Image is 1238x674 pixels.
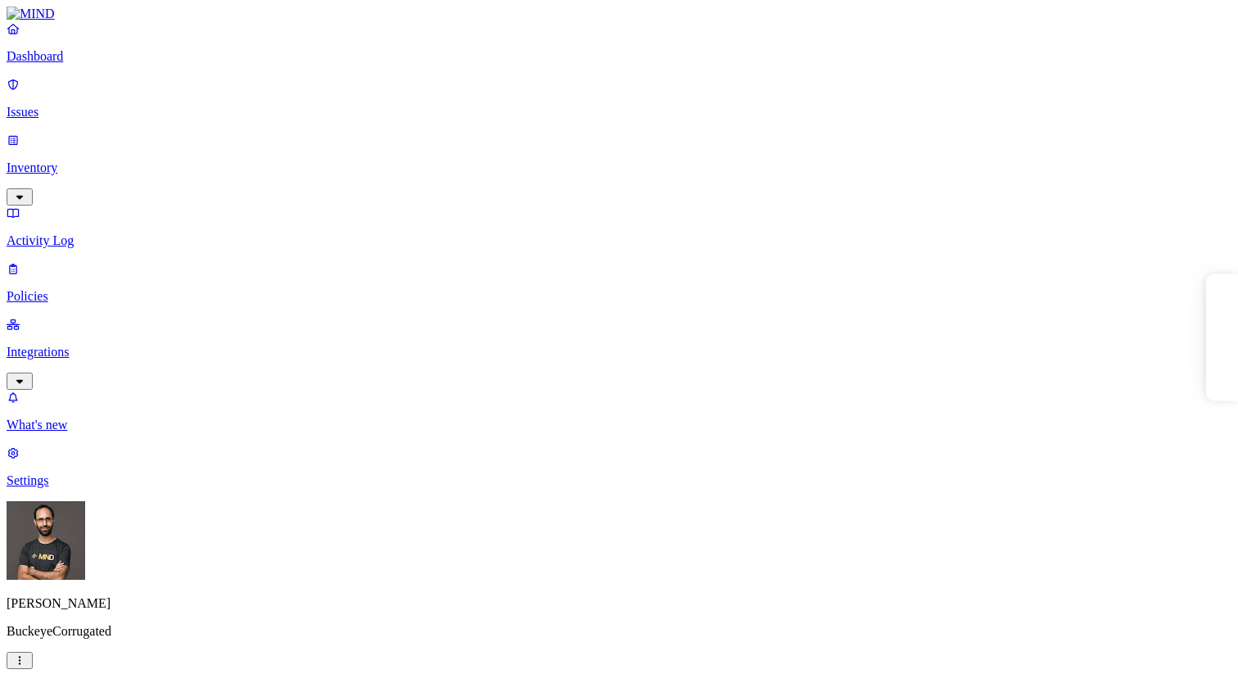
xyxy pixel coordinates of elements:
p: What's new [7,418,1231,432]
img: MIND [7,7,55,21]
a: Policies [7,261,1231,304]
p: Policies [7,289,1231,304]
a: Issues [7,77,1231,120]
a: Inventory [7,133,1231,203]
a: What's new [7,390,1231,432]
p: Inventory [7,161,1231,175]
p: BuckeyeCorrugated [7,624,1231,639]
p: [PERSON_NAME] [7,596,1231,611]
a: Activity Log [7,206,1231,248]
p: Issues [7,105,1231,120]
a: Settings [7,446,1231,488]
p: Activity Log [7,233,1231,248]
a: Integrations [7,317,1231,387]
a: MIND [7,7,1231,21]
p: Dashboard [7,49,1231,64]
p: Integrations [7,345,1231,360]
a: Dashboard [7,21,1231,64]
img: Ohad Abarbanel [7,501,85,580]
p: Settings [7,473,1231,488]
